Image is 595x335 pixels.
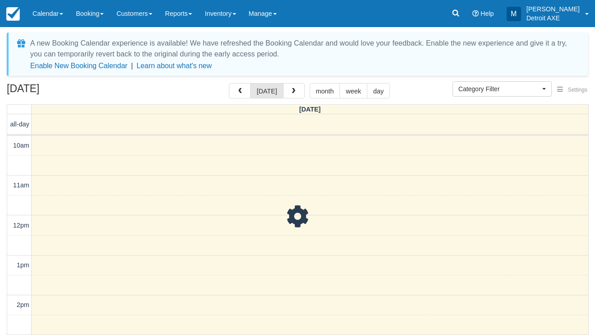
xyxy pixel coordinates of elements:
[13,142,29,149] span: 10am
[367,83,390,98] button: day
[7,83,121,100] h2: [DATE]
[472,10,479,17] i: Help
[339,83,367,98] button: week
[299,106,321,113] span: [DATE]
[17,261,29,269] span: 1pm
[453,81,552,97] button: Category Filter
[507,7,521,21] div: M
[13,181,29,189] span: 11am
[458,84,540,93] span: Category Filter
[30,61,128,70] button: Enable New Booking Calendar
[13,222,29,229] span: 12pm
[137,62,212,70] a: Learn about what's new
[6,7,20,21] img: checkfront-main-nav-mini-logo.png
[30,38,577,60] div: A new Booking Calendar experience is available! We have refreshed the Booking Calendar and would ...
[552,84,593,97] button: Settings
[310,83,340,98] button: month
[568,87,587,93] span: Settings
[250,83,283,98] button: [DATE]
[131,62,133,70] span: |
[526,5,580,14] p: [PERSON_NAME]
[481,10,494,17] span: Help
[17,301,29,308] span: 2pm
[10,121,29,128] span: all-day
[526,14,580,23] p: Detroit AXE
